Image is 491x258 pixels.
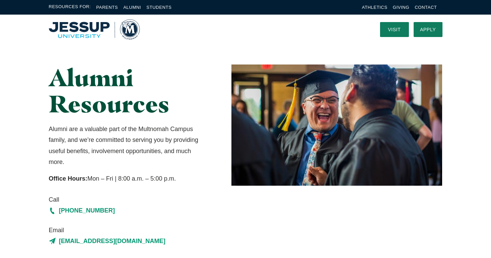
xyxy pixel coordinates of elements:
img: Two Graduates Laughing [231,64,442,186]
a: [PHONE_NUMBER] [49,205,205,216]
a: Contact [415,5,437,10]
a: Alumni [123,5,141,10]
a: Athletics [362,5,388,10]
span: Call [49,194,205,205]
p: Alumni are a valuable part of the Multnomah Campus family, and we’re committed to serving you by ... [49,124,205,168]
a: Giving [393,5,410,10]
p: Mon – Fri | 8:00 a.m. – 5:00 p.m. [49,173,205,184]
a: Visit [380,22,409,37]
a: Students [147,5,172,10]
span: Resources For: [49,3,91,11]
a: Parents [96,5,118,10]
a: Apply [414,22,442,37]
span: Email [49,225,205,236]
strong: Office Hours: [49,175,88,182]
h1: Alumni Resources [49,64,205,117]
img: Multnomah University Logo [49,19,140,40]
a: [EMAIL_ADDRESS][DOMAIN_NAME] [49,236,205,246]
a: Home [49,19,140,40]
